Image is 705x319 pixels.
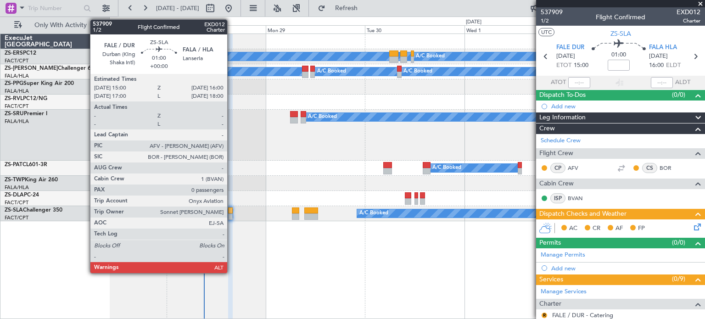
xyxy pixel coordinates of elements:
[569,224,577,233] span: AC
[5,177,25,183] span: ZS-TWP
[5,192,24,198] span: ZS-DLA
[403,65,432,78] div: A/C Booked
[677,17,700,25] span: Charter
[5,66,58,71] span: ZS-[PERSON_NAME]
[5,50,23,56] span: ZS-ERS
[5,57,28,64] a: FACT/CPT
[568,194,588,202] a: BVAN
[677,7,700,17] span: EXD012
[539,274,563,285] span: Services
[111,18,127,26] div: [DATE]
[308,110,337,124] div: A/C Booked
[432,161,461,175] div: A/C Booked
[550,193,565,203] div: ISP
[596,12,645,22] div: Flight Confirmed
[611,50,626,60] span: 01:00
[568,164,588,172] a: AFV
[5,50,36,56] a: ZS-ERSPC12
[542,313,547,318] button: R
[120,50,149,63] div: A/C Booked
[660,164,680,172] a: BOR
[5,214,28,221] a: FACT/CPT
[672,274,685,284] span: (0/9)
[551,264,700,272] div: Add new
[675,78,690,87] span: ALDT
[5,199,28,206] a: FACT/CPT
[67,25,167,34] div: Sat 27
[5,207,62,213] a: ZS-SLAChallenger 350
[317,65,346,78] div: A/C Booked
[649,43,677,52] span: FALA HLA
[539,238,561,248] span: Permits
[365,25,464,34] div: Tue 30
[610,29,631,39] span: ZS-SLA
[5,192,39,198] a: ZS-DLAPC-24
[5,81,74,86] a: ZS-PPGSuper King Air 200
[539,299,561,309] span: Charter
[266,25,365,34] div: Mon 29
[5,96,47,101] a: ZS-RVLPC12/NG
[5,162,47,168] a: ZS-PATCL601-3R
[5,111,24,117] span: ZS-SRU
[539,179,574,189] span: Cabin Crew
[5,118,29,125] a: FALA/HLA
[672,238,685,247] span: (0/0)
[550,163,565,173] div: CP
[105,207,134,220] div: A/C Booked
[551,78,566,87] span: ATOT
[615,224,623,233] span: AF
[5,184,29,191] a: FALA/HLA
[327,5,366,11] span: Refresh
[638,224,645,233] span: FP
[5,103,28,110] a: FACT/CPT
[5,88,29,95] a: FALA/HLA
[541,251,585,260] a: Manage Permits
[672,90,685,100] span: (0/0)
[5,66,97,71] a: ZS-[PERSON_NAME]Challenger 604
[541,17,563,25] span: 1/2
[5,96,23,101] span: ZS-RVL
[556,52,575,61] span: [DATE]
[28,1,81,15] input: Trip Number
[466,18,481,26] div: [DATE]
[539,90,586,101] span: Dispatch To-Dos
[666,61,681,70] span: ELDT
[5,111,47,117] a: ZS-SRUPremier I
[556,43,584,52] span: FALE DUR
[541,136,581,146] a: Schedule Crew
[167,25,266,34] div: Sun 28
[539,148,573,159] span: Flight Crew
[464,25,564,34] div: Wed 1
[552,311,613,319] a: FALE / DUR - Catering
[313,1,369,16] button: Refresh
[649,61,664,70] span: 16:00
[541,7,563,17] span: 537909
[359,207,388,220] div: A/C Booked
[416,50,445,63] div: A/C Booked
[541,287,587,297] a: Manage Services
[24,22,97,28] span: Only With Activity
[593,224,600,233] span: CR
[5,162,22,168] span: ZS-PAT
[5,177,58,183] a: ZS-TWPKing Air 260
[5,81,23,86] span: ZS-PPG
[539,123,555,134] span: Crew
[5,73,29,79] a: FALA/HLA
[539,209,627,219] span: Dispatch Checks and Weather
[649,52,668,61] span: [DATE]
[538,28,554,36] button: UTC
[10,18,100,33] button: Only With Activity
[156,4,199,12] span: [DATE] - [DATE]
[568,77,590,88] input: --:--
[196,65,225,78] div: A/C Booked
[5,207,23,213] span: ZS-SLA
[556,61,571,70] span: ETOT
[574,61,588,70] span: 15:00
[551,102,700,110] div: Add new
[539,112,586,123] span: Leg Information
[642,163,657,173] div: CS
